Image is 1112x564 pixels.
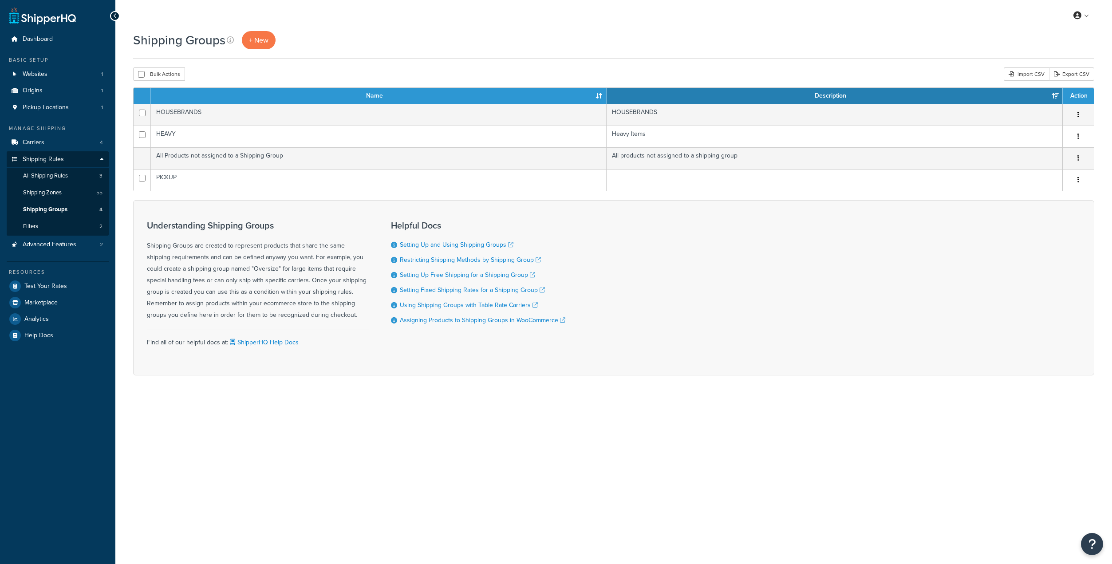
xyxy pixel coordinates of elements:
[101,104,103,111] span: 1
[147,221,369,230] h3: Understanding Shipping Groups
[7,201,109,218] a: Shipping Groups 4
[1063,88,1094,104] th: Action
[7,237,109,253] a: Advanced Features 2
[101,87,103,95] span: 1
[7,56,109,64] div: Basic Setup
[7,185,109,201] a: Shipping Zones 55
[242,31,276,49] a: + New
[391,221,565,230] h3: Helpful Docs
[249,35,268,45] span: + New
[99,206,103,213] span: 4
[23,35,53,43] span: Dashboard
[7,201,109,218] li: Shipping Groups
[100,241,103,248] span: 2
[607,88,1063,104] th: Description: activate to sort column ascending
[1081,533,1103,555] button: Open Resource Center
[151,169,607,191] td: PICKUP
[7,278,109,294] a: Test Your Rates
[7,168,109,184] a: All Shipping Rules 3
[7,311,109,327] a: Analytics
[23,172,68,180] span: All Shipping Rules
[23,104,69,111] span: Pickup Locations
[151,126,607,147] td: HEAVY
[151,147,607,169] td: All Products not assigned to a Shipping Group
[24,299,58,307] span: Marketplace
[147,221,369,321] div: Shipping Groups are created to represent products that share the same shipping requirements and c...
[400,270,535,280] a: Setting Up Free Shipping for a Shipping Group
[23,241,76,248] span: Advanced Features
[7,99,109,116] li: Pickup Locations
[23,206,67,213] span: Shipping Groups
[7,151,109,236] li: Shipping Rules
[99,223,103,230] span: 2
[133,32,225,49] h1: Shipping Groups
[7,185,109,201] li: Shipping Zones
[100,139,103,146] span: 4
[607,104,1063,126] td: HOUSEBRANDS
[7,168,109,184] li: All Shipping Rules
[7,83,109,99] a: Origins 1
[23,71,47,78] span: Websites
[24,332,53,339] span: Help Docs
[607,147,1063,169] td: All products not assigned to a shipping group
[151,104,607,126] td: HOUSEBRANDS
[7,327,109,343] a: Help Docs
[7,83,109,99] li: Origins
[23,87,43,95] span: Origins
[7,151,109,168] a: Shipping Rules
[7,295,109,311] a: Marketplace
[24,283,67,290] span: Test Your Rates
[400,255,541,264] a: Restricting Shipping Methods by Shipping Group
[400,300,538,310] a: Using Shipping Groups with Table Rate Carriers
[7,134,109,151] a: Carriers 4
[133,67,185,81] button: Bulk Actions
[7,218,109,235] a: Filters 2
[228,338,299,347] a: ShipperHQ Help Docs
[101,71,103,78] span: 1
[7,99,109,116] a: Pickup Locations 1
[23,223,38,230] span: Filters
[9,7,76,24] a: ShipperHQ Home
[99,172,103,180] span: 3
[400,285,545,295] a: Setting Fixed Shipping Rates for a Shipping Group
[7,218,109,235] li: Filters
[400,316,565,325] a: Assigning Products to Shipping Groups in WooCommerce
[7,125,109,132] div: Manage Shipping
[151,88,607,104] th: Name: activate to sort column ascending
[147,330,369,348] div: Find all of our helpful docs at:
[23,139,44,146] span: Carriers
[7,237,109,253] li: Advanced Features
[7,268,109,276] div: Resources
[400,240,513,249] a: Setting Up and Using Shipping Groups
[1049,67,1094,81] a: Export CSV
[1004,67,1049,81] div: Import CSV
[23,189,62,197] span: Shipping Zones
[7,31,109,47] a: Dashboard
[24,316,49,323] span: Analytics
[96,189,103,197] span: 55
[7,134,109,151] li: Carriers
[607,126,1063,147] td: Heavy Items
[7,66,109,83] a: Websites 1
[23,156,64,163] span: Shipping Rules
[7,66,109,83] li: Websites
